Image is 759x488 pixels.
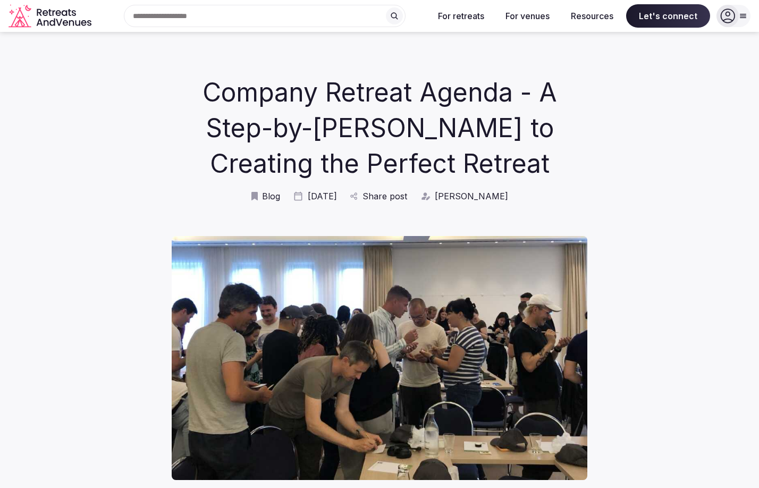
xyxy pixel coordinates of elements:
a: Blog [251,190,280,202]
svg: Retreats and Venues company logo [9,4,94,28]
button: Resources [562,4,622,28]
h1: Company Retreat Agenda - A Step-by-[PERSON_NAME] to Creating the Perfect Retreat [198,74,561,182]
button: For venues [497,4,558,28]
a: Visit the homepage [9,4,94,28]
img: Company Retreat Agenda - A Step-by-Step Guide to Creating the Perfect Retreat [172,236,587,480]
span: [PERSON_NAME] [435,190,508,202]
span: Let's connect [626,4,710,28]
a: [PERSON_NAME] [420,190,508,202]
span: Share post [362,190,407,202]
button: For retreats [429,4,493,28]
span: Blog [262,190,280,202]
